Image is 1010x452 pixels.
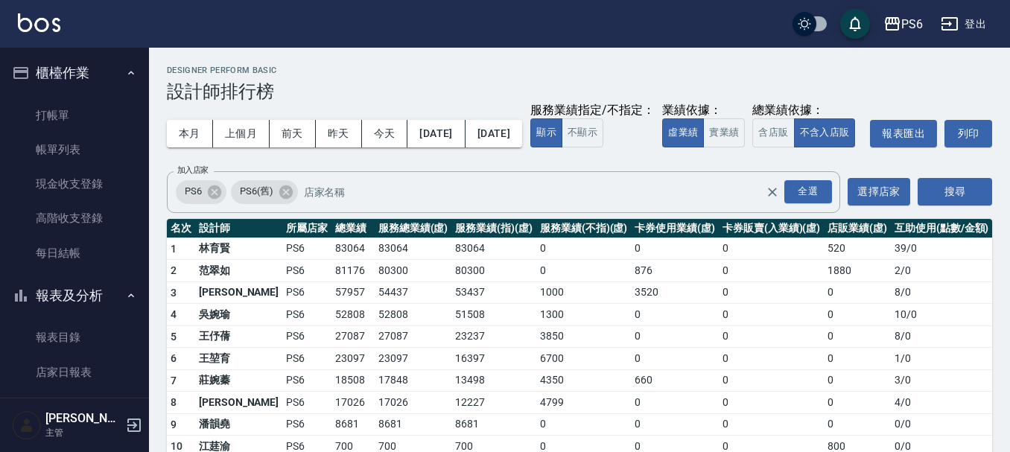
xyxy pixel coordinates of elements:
span: 1 [171,243,177,255]
td: 8 / 0 [891,281,992,304]
td: 4799 [536,392,631,414]
td: 53437 [451,281,536,304]
td: 1880 [824,260,891,282]
td: 0 [719,238,824,260]
button: save [840,9,870,39]
td: 27087 [375,325,452,348]
button: 實業績 [703,118,745,147]
td: 23237 [451,325,536,348]
button: 含店販 [752,118,794,147]
span: 10 [171,440,183,452]
td: 3850 [536,325,631,348]
img: Person [12,410,42,440]
td: 0 [824,304,891,326]
td: 0 [824,325,891,348]
td: 0 [536,413,631,436]
td: 17026 [375,392,452,414]
a: 每日結帳 [6,236,143,270]
input: 店家名稱 [300,179,792,205]
span: 8 [171,396,177,408]
td: 81176 [331,260,375,282]
a: 報表目錄 [6,320,143,354]
td: PS6 [282,392,331,414]
td: 0 [631,392,719,414]
div: 全選 [784,180,832,203]
th: 總業績 [331,219,375,238]
button: 搜尋 [918,178,992,206]
button: [DATE] [466,120,522,147]
td: 王堃育 [195,348,282,370]
div: PS6(舊) [231,180,298,204]
a: 打帳單 [6,98,143,133]
span: 9 [171,418,177,430]
td: 17026 [331,392,375,414]
td: 0 [631,325,719,348]
td: PS6 [282,369,331,392]
h3: 設計師排行榜 [167,81,992,102]
button: 報表及分析 [6,276,143,315]
td: 0 [719,260,824,282]
td: 4350 [536,369,631,392]
td: 16397 [451,348,536,370]
div: 總業績依據： [752,103,863,118]
td: [PERSON_NAME] [195,281,282,304]
button: PS6 [877,9,929,39]
td: 王伃蒨 [195,325,282,348]
img: Logo [18,13,60,32]
td: 0 [824,392,891,414]
th: 店販業績(虛) [824,219,891,238]
td: 0 [631,238,719,260]
td: PS6 [282,281,331,304]
td: 876 [631,260,719,282]
td: 83064 [375,238,452,260]
td: 0 [631,304,719,326]
h5: [PERSON_NAME] [45,411,121,426]
span: 3 [171,287,177,299]
span: 4 [171,308,177,320]
div: PS6 [176,180,226,204]
span: PS6 [176,184,211,199]
td: 莊婉蓁 [195,369,282,392]
td: PS6 [282,325,331,348]
td: 57957 [331,281,375,304]
td: 0 [631,348,719,370]
td: 51508 [451,304,536,326]
button: [DATE] [407,120,465,147]
span: PS6(舊) [231,184,282,199]
button: 上個月 [213,120,270,147]
td: 13498 [451,369,536,392]
td: 39 / 0 [891,238,992,260]
span: 2 [171,264,177,276]
td: 1 / 0 [891,348,992,370]
button: 前天 [270,120,316,147]
td: 17848 [375,369,452,392]
button: 不顯示 [562,118,603,147]
td: 吳婉瑜 [195,304,282,326]
td: 23097 [331,348,375,370]
td: PS6 [282,413,331,436]
div: PS6 [901,15,923,34]
th: 服務業績(不指)(虛) [536,219,631,238]
th: 互助使用(點數/金額) [891,219,992,238]
button: 昨天 [316,120,362,147]
td: 52808 [375,304,452,326]
td: 23097 [375,348,452,370]
td: 54437 [375,281,452,304]
button: 不含入店販 [794,118,856,147]
td: 83064 [451,238,536,260]
button: 虛業績 [662,118,704,147]
td: 0 [719,325,824,348]
th: 服務業績(指)(虛) [451,219,536,238]
td: 6700 [536,348,631,370]
td: 0 [719,281,824,304]
div: 業績依據： [662,103,745,118]
td: 27087 [331,325,375,348]
span: 5 [171,331,177,343]
td: 0 [719,304,824,326]
td: PS6 [282,348,331,370]
td: PS6 [282,238,331,260]
td: 林育賢 [195,238,282,260]
td: 0 [536,238,631,260]
td: 0 [536,260,631,282]
td: 0 [719,348,824,370]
